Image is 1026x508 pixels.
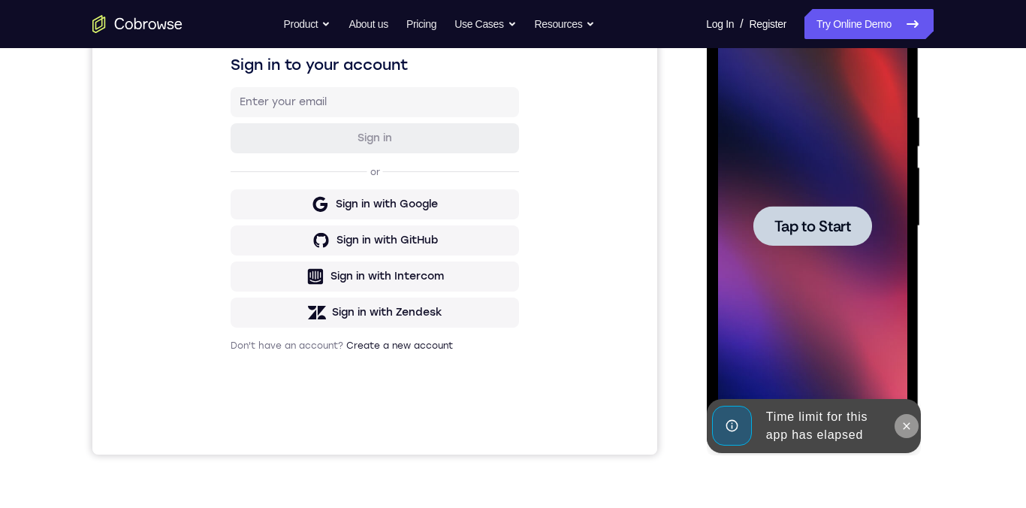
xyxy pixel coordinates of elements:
div: Sign in with GitHub [244,282,346,297]
input: Enter your email [147,144,418,159]
button: Sign in [138,172,427,202]
button: Sign in with GitHub [138,274,427,304]
span: / [740,15,743,33]
div: Sign in with Intercom [238,318,352,333]
button: Resources [535,9,596,39]
div: Sign in with Google [243,246,346,261]
a: Log In [706,9,734,39]
div: Sign in with Zendesk [240,354,350,369]
a: Create a new account [254,389,361,400]
button: Sign in with Intercom [138,310,427,340]
h1: Sign in to your account [138,103,427,124]
button: Sign in with Google [138,238,427,268]
button: Tap to Start [47,201,165,241]
a: About us [349,9,388,39]
a: Go to the home page [92,15,183,33]
p: or [275,215,291,227]
button: Product [284,9,331,39]
p: Don't have an account? [138,389,427,401]
a: Pricing [406,9,436,39]
a: Try Online Demo [804,9,934,39]
div: Time limit for this app has elapsed [53,398,185,446]
button: Use Cases [454,9,516,39]
a: Register [750,9,786,39]
span: Tap to Start [68,214,144,229]
button: Sign in with Zendesk [138,346,427,376]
